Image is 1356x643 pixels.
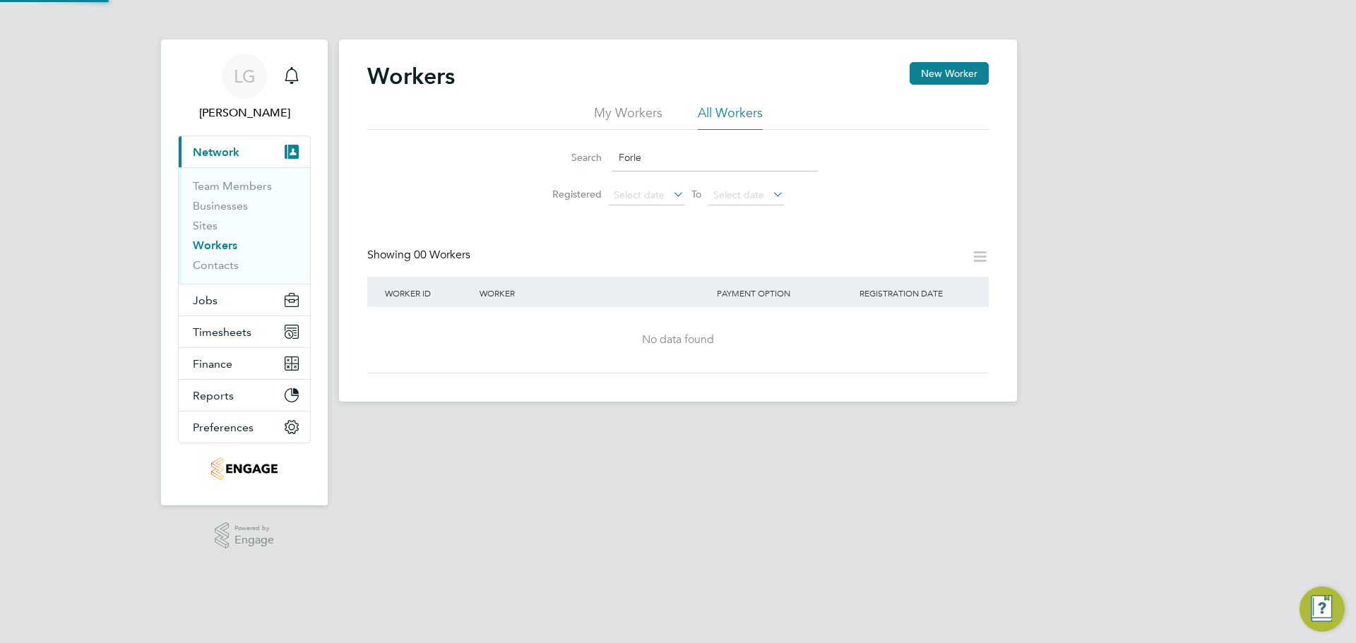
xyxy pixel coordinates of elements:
[381,332,975,347] div: No data found
[193,179,272,193] a: Team Members
[178,457,311,480] a: Go to home page
[614,188,665,201] span: Select date
[179,316,310,347] button: Timesheets
[193,199,248,212] a: Businesses
[1299,587,1345,632] button: Engage Resource Center
[161,40,328,505] nav: Main navigation
[381,277,476,309] div: Worker ID
[594,104,662,130] li: My Workers
[179,411,310,443] button: Preferences
[234,522,274,534] span: Powered by
[910,62,989,85] button: New Worker
[215,522,275,549] a: Powered byEngage
[713,277,856,309] div: Payment Option
[179,348,310,379] button: Finance
[367,62,455,90] h2: Workers
[193,421,254,434] span: Preferences
[211,457,277,480] img: tribuildsolutions-logo-retina.png
[193,239,237,252] a: Workers
[193,294,218,307] span: Jobs
[193,357,232,371] span: Finance
[698,104,763,130] li: All Workers
[193,145,239,159] span: Network
[178,54,311,121] a: LG[PERSON_NAME]
[713,188,764,201] span: Select date
[178,104,311,121] span: Lee Garrity
[476,277,713,309] div: Worker
[179,380,310,411] button: Reports
[193,258,239,272] a: Contacts
[193,325,251,339] span: Timesheets
[856,277,975,309] div: Registration Date
[234,534,274,546] span: Engage
[193,219,218,232] a: Sites
[234,67,256,85] span: LG
[179,167,310,284] div: Network
[687,185,706,203] span: To
[179,136,310,167] button: Network
[538,151,602,164] label: Search
[179,284,310,316] button: Jobs
[193,389,234,402] span: Reports
[414,248,470,262] span: 00 Workers
[538,188,602,200] label: Registered
[612,144,818,172] input: Name, email or phone number
[367,248,473,263] div: Showing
